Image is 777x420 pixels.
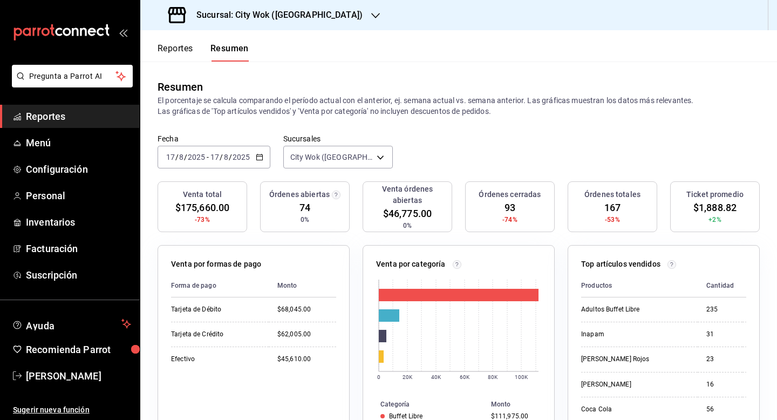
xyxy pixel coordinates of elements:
div: 23 [706,355,734,364]
h3: Venta órdenes abiertas [367,184,447,206]
text: 100K [515,374,528,380]
span: Reportes [26,109,131,124]
span: 167 [604,200,621,215]
th: Monto [269,274,336,297]
input: ---- [187,153,206,161]
text: 60K [460,374,470,380]
h3: Órdenes totales [584,189,640,200]
h3: Ticket promedio [686,189,744,200]
div: 16 [706,380,734,389]
span: +2% [708,215,721,225]
span: [PERSON_NAME] [26,369,131,383]
div: Buffet Libre [389,412,423,420]
text: 40K [431,374,441,380]
span: Configuración [26,162,131,177]
span: Recomienda Parrot [26,342,131,357]
span: Ayuda [26,317,117,330]
span: Facturación [26,241,131,256]
p: Venta por categoría [376,259,446,270]
span: - [207,153,209,161]
th: Monto [487,398,554,410]
span: $46,775.00 [383,206,432,221]
span: / [184,153,187,161]
th: Categoría [363,398,487,410]
span: Sugerir nueva función [13,404,131,416]
span: -73% [195,215,210,225]
p: El porcentaje se calcula comparando el período actual con el anterior, ej. semana actual vs. sema... [158,95,760,117]
div: $68,045.00 [277,305,336,314]
button: Reportes [158,43,193,62]
div: 56 [706,405,734,414]
span: / [175,153,179,161]
span: / [229,153,232,161]
div: Resumen [158,79,203,95]
div: [PERSON_NAME] [581,380,689,389]
input: -- [210,153,220,161]
th: Forma de pago [171,274,269,297]
span: / [220,153,223,161]
p: Top artículos vendidos [581,259,660,270]
input: ---- [232,153,250,161]
div: [PERSON_NAME] Rojos [581,355,689,364]
div: Coca Cola [581,405,689,414]
span: $1,888.82 [693,200,737,215]
span: $175,660.00 [175,200,229,215]
span: Inventarios [26,215,131,229]
span: Pregunta a Parrot AI [29,71,116,82]
button: Pregunta a Parrot AI [12,65,133,87]
div: $111,975.00 [491,412,537,420]
span: -74% [502,215,517,225]
button: open_drawer_menu [119,28,127,37]
text: 80K [488,374,498,380]
text: 0 [377,374,380,380]
input: -- [179,153,184,161]
div: $62,005.00 [277,330,336,339]
div: Efectivo [171,355,260,364]
th: Cantidad [698,274,742,297]
span: 74 [299,200,310,215]
label: Fecha [158,135,270,143]
p: Venta por formas de pago [171,259,261,270]
div: navigation tabs [158,43,249,62]
div: 31 [706,330,734,339]
div: Adultos Buffet Libre [581,305,689,314]
div: Inapam [581,330,689,339]
label: Sucursales [283,135,393,143]
span: Menú [26,136,131,150]
span: -53% [605,215,620,225]
h3: Sucursal: City Wok ([GEOGRAPHIC_DATA]) [188,9,363,22]
text: 20K [403,374,413,380]
div: 235 [706,305,734,314]
div: $45,610.00 [277,355,336,364]
button: Resumen [210,43,249,62]
div: Tarjeta de Débito [171,305,260,314]
span: 93 [505,200,515,215]
a: Pregunta a Parrot AI [8,78,133,90]
h3: Venta total [183,189,222,200]
th: Productos [581,274,698,297]
div: Tarjeta de Crédito [171,330,260,339]
span: City Wok ([GEOGRAPHIC_DATA]) [290,152,373,162]
span: Suscripción [26,268,131,282]
input: -- [166,153,175,161]
span: 0% [403,221,412,231]
input: -- [223,153,229,161]
span: 0% [301,215,309,225]
h3: Órdenes cerradas [479,189,541,200]
span: Personal [26,188,131,203]
h3: Órdenes abiertas [269,189,330,200]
